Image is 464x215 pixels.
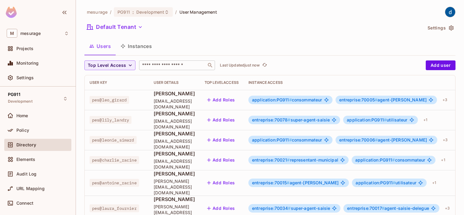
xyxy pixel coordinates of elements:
span: Top Level Access [88,62,126,69]
span: [PERSON_NAME] [154,150,195,157]
span: Development [136,9,164,15]
span: Projects [16,46,33,51]
span: pes@lily_landry [90,116,131,124]
span: entreprise:70034 [252,206,291,211]
span: consommateur [355,158,425,162]
span: the active workspace [87,9,107,15]
span: Policy [16,128,29,133]
span: consommateur [252,97,322,102]
button: Add Roles [205,155,237,165]
button: Add Roles [205,135,237,145]
span: entreprise:70015 [252,180,290,185]
button: refresh [261,62,268,69]
span: # [288,206,291,211]
button: Settings [425,23,455,33]
button: Add Roles [205,95,237,105]
span: [PERSON_NAME] [154,170,195,177]
span: # [375,137,378,142]
span: application:PG911 [252,137,292,142]
p: Last Updated just now [220,63,260,68]
span: # [382,206,384,211]
button: Instances [116,39,157,54]
span: PG911 [8,92,20,97]
span: Elements [16,157,35,162]
span: Workspace: mesurage [20,31,41,36]
span: utilisateur [347,118,407,122]
span: URL Mapping [16,186,45,191]
span: Home [16,113,28,118]
img: dev 911gcl [445,7,455,17]
button: Add Roles [205,203,237,213]
span: # [289,97,292,102]
div: + 1 [430,178,438,188]
span: application:PG911 [252,97,292,102]
span: [EMAIL_ADDRESS][DOMAIN_NAME] [154,138,195,150]
div: + 3 [440,95,450,105]
span: pes@charlie_racine [90,156,139,164]
span: # [287,157,290,162]
span: agent-[PERSON_NAME] [252,180,339,185]
div: Instance Access [248,80,459,85]
span: : [132,10,134,15]
span: [PERSON_NAME] [154,110,195,117]
span: # [289,137,292,142]
span: M [7,29,17,38]
span: agent-saisie-delegue [347,206,429,211]
span: pes@laura_fournier [90,204,139,212]
button: Add Roles [205,178,237,188]
li: / [175,9,177,15]
span: # [375,97,377,102]
span: [EMAIL_ADDRESS][DOMAIN_NAME] [154,118,195,130]
span: super-agent-saisie [252,206,330,211]
span: entreprise:70005 [339,97,378,102]
span: Connect [16,201,33,206]
button: Add user [426,60,455,70]
div: User Details [154,80,195,85]
span: Settings [16,75,34,80]
span: entreprise:70021 [252,157,290,162]
button: Default Tenant [84,22,145,32]
span: PG911 [118,9,130,15]
span: Development [8,99,32,104]
div: Top Level Access [205,80,239,85]
li: / [110,9,111,15]
span: entreprise:70017 [347,206,384,211]
span: # [392,157,395,162]
div: + 1 [421,115,430,125]
span: Audit Log [16,172,36,176]
span: application:PG911 [347,117,387,122]
div: + 3 [442,203,452,213]
span: [EMAIL_ADDRESS][DOMAIN_NAME] [154,98,195,110]
span: representant-municipal [252,158,338,162]
span: [PERSON_NAME] [154,196,195,203]
div: + 1 [438,155,447,165]
div: + 3 [440,135,450,145]
span: [PERSON_NAME] [154,90,195,97]
span: User Management [179,9,217,15]
span: super-agent-saisie [252,118,330,122]
span: entreprise:70078 [252,117,291,122]
button: Top Level Access [84,60,135,70]
button: Add Roles [205,115,237,125]
span: # [287,180,289,185]
span: pes@leo_girard [90,96,129,104]
span: # [393,180,395,185]
img: SReyMgAAAABJRU5ErkJggg== [6,7,17,18]
span: agent-[PERSON_NAME] [339,138,427,142]
span: [PERSON_NAME] [154,130,195,137]
span: entreprise:70006 [339,137,378,142]
span: application:PG911 [356,180,395,185]
span: # [288,117,290,122]
span: Click to refresh data [260,62,268,69]
span: utilisateur [356,180,416,185]
span: pes@leonie_simard [90,136,137,144]
span: [EMAIL_ADDRESS][DOMAIN_NAME] [154,158,195,170]
span: application:PG911 [355,157,395,162]
div: User Key [90,80,144,85]
span: # [384,117,387,122]
span: consommateur [252,138,322,142]
span: pes@antoine_racine [90,179,139,187]
span: refresh [262,62,267,68]
span: Monitoring [16,61,39,66]
span: [PERSON_NAME][EMAIL_ADDRESS][DOMAIN_NAME] [154,178,195,196]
